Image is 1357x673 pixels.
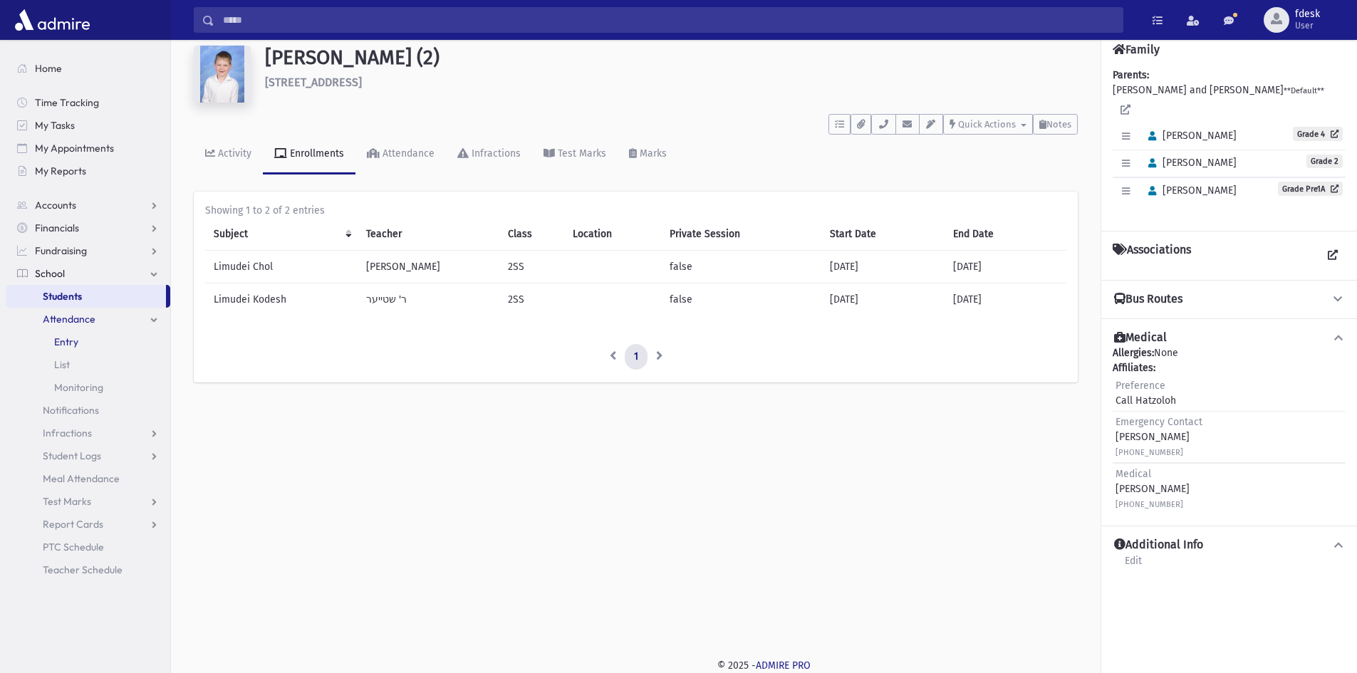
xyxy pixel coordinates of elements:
span: Attendance [43,313,95,325]
a: List [6,353,170,376]
th: Class [499,218,564,251]
div: Showing 1 to 2 of 2 entries [205,203,1066,218]
span: My Tasks [35,119,75,132]
span: Home [35,62,62,75]
a: PTC Schedule [6,536,170,558]
button: Quick Actions [943,114,1033,135]
span: List [54,358,70,371]
h4: Bus Routes [1114,292,1182,307]
span: Accounts [35,199,76,212]
span: Quick Actions [958,119,1016,130]
a: Test Marks [532,135,618,174]
h4: Medical [1114,330,1167,345]
a: Infractions [446,135,532,174]
a: Accounts [6,194,170,216]
td: Limudei Kodesh [205,283,358,316]
span: Students [43,290,82,303]
div: Infractions [469,147,521,160]
a: Students [6,285,166,308]
td: Limudei Chol [205,251,358,283]
th: Location [564,218,662,251]
div: Activity [215,147,251,160]
a: Time Tracking [6,91,170,114]
a: Edit [1124,553,1143,578]
span: Student Logs [43,449,101,462]
small: [PHONE_NUMBER] [1116,448,1183,457]
span: Notifications [43,404,99,417]
b: Affiliates: [1113,362,1155,374]
span: [PERSON_NAME] [1142,184,1237,197]
span: Time Tracking [35,96,99,109]
td: ר' שטייער [358,283,499,316]
a: Attendance [355,135,446,174]
div: Marks [637,147,667,160]
a: ADMIRE PRO [756,659,811,672]
h4: Associations [1113,243,1191,268]
a: View all Associations [1320,243,1346,268]
a: My Tasks [6,114,170,137]
span: Infractions [43,427,92,439]
span: Medical [1116,468,1151,480]
a: 1 [625,344,648,370]
td: false [661,283,821,316]
b: Allergies: [1113,347,1154,359]
td: [DATE] [821,251,945,283]
td: [DATE] [821,283,945,316]
span: Grade 2 [1306,155,1343,168]
a: Grade Pre1A [1278,182,1343,196]
span: [PERSON_NAME] [1142,130,1237,142]
div: Test Marks [555,147,606,160]
a: Entry [6,330,170,353]
td: false [661,251,821,283]
a: Test Marks [6,490,170,513]
a: Grade 4 [1293,127,1343,141]
a: Notifications [6,399,170,422]
h4: Family [1113,43,1160,56]
a: Report Cards [6,513,170,536]
span: Fundraising [35,244,87,257]
a: Activity [194,135,263,174]
div: Attendance [380,147,435,160]
a: Attendance [6,308,170,330]
small: [PHONE_NUMBER] [1116,500,1183,509]
th: Subject [205,218,358,251]
a: Home [6,57,170,80]
button: Bus Routes [1113,292,1346,307]
span: School [35,267,65,280]
div: Enrollments [287,147,344,160]
div: [PERSON_NAME] and [PERSON_NAME] [1113,68,1346,219]
a: School [6,262,170,285]
th: Private Session [661,218,821,251]
span: Report Cards [43,518,103,531]
div: [PERSON_NAME] [1116,414,1202,459]
div: [PERSON_NAME] [1116,466,1190,511]
a: Marks [618,135,678,174]
th: Start Date [821,218,945,251]
span: Entry [54,335,78,348]
span: fdesk [1295,9,1320,20]
span: Preference [1116,380,1165,392]
div: Call Hatzoloh [1116,378,1176,408]
span: Financials [35,221,79,234]
a: Infractions [6,422,170,444]
span: My Reports [35,165,86,177]
h4: Additional Info [1114,538,1203,553]
h6: [STREET_ADDRESS] [265,75,1078,89]
td: [PERSON_NAME] [358,251,499,283]
span: Meal Attendance [43,472,120,485]
a: My Reports [6,160,170,182]
span: User [1295,20,1320,31]
span: [PERSON_NAME] [1142,157,1237,169]
th: Teacher [358,218,499,251]
a: Enrollments [263,135,355,174]
td: [DATE] [945,251,1066,283]
td: 2SS [499,283,564,316]
img: AdmirePro [11,6,93,34]
button: Additional Info [1113,538,1346,553]
a: Teacher Schedule [6,558,170,581]
span: Monitoring [54,381,103,394]
span: Teacher Schedule [43,563,123,576]
span: PTC Schedule [43,541,104,553]
span: Emergency Contact [1116,416,1202,428]
a: Student Logs [6,444,170,467]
